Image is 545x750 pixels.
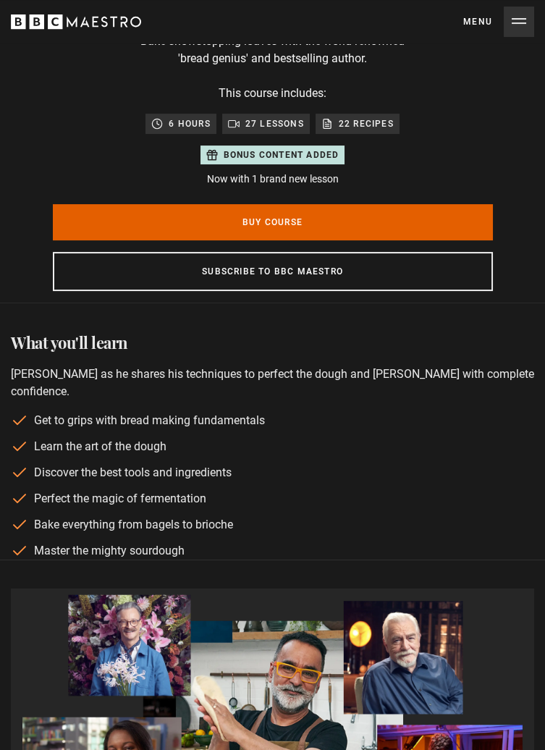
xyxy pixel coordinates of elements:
li: Perfect the magic of fermentation [11,490,534,507]
svg: BBC Maestro [11,11,141,33]
p: [PERSON_NAME] as he shares his techniques to perfect the dough and [PERSON_NAME] with complete co... [11,366,534,400]
li: Learn the art of the dough [11,438,534,455]
li: Bake everything from bagels to brioche [11,516,534,534]
h2: What you'll learn [11,332,534,354]
a: Buy Course [53,204,493,240]
p: 6 hours [169,117,210,131]
button: Toggle navigation [463,7,534,37]
a: Subscribe to BBC Maestro [53,252,493,291]
li: Get to grips with bread making fundamentals [11,412,534,429]
p: Now with 1 brand new lesson [53,172,493,187]
p: This course includes: [128,85,418,102]
p: Bake showstopping loaves with the world-renowned 'bread genius' and bestselling author. [128,33,418,67]
p: 22 recipes [339,117,394,131]
p: 27 lessons [245,117,304,131]
p: Bonus content added [224,148,339,161]
li: Master the mighty sourdough [11,542,534,560]
li: Discover the best tools and ingredients [11,464,534,481]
